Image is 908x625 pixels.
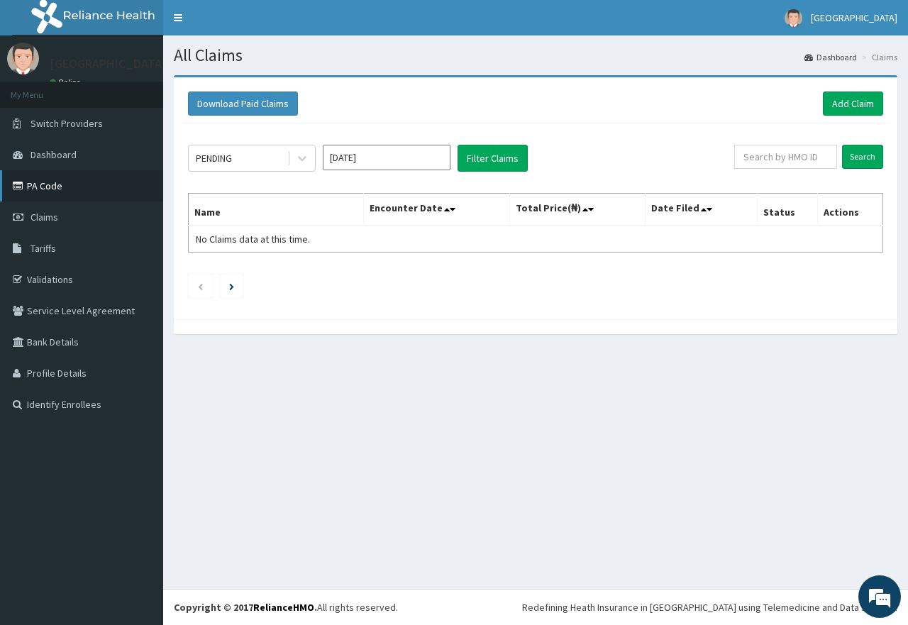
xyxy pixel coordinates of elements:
th: Date Filed [645,194,757,226]
input: Search [842,145,883,169]
strong: Copyright © 2017 . [174,601,317,614]
a: Dashboard [804,51,857,63]
a: Previous page [197,280,204,292]
img: User Image [7,43,39,74]
a: Next page [229,280,234,292]
div: Redefining Heath Insurance in [GEOGRAPHIC_DATA] using Telemedicine and Data Science! [522,600,897,614]
th: Total Price(₦) [509,194,645,226]
footer: All rights reserved. [163,589,908,625]
div: PENDING [196,151,232,165]
span: [GEOGRAPHIC_DATA] [811,11,897,24]
span: Claims [31,211,58,223]
th: Name [189,194,364,226]
th: Status [757,194,817,226]
span: Dashboard [31,148,77,161]
input: Select Month and Year [323,145,450,170]
p: [GEOGRAPHIC_DATA] [50,57,167,70]
a: RelianceHMO [253,601,314,614]
a: Add Claim [823,92,883,116]
span: Switch Providers [31,117,103,130]
span: No Claims data at this time. [196,233,310,245]
a: Online [50,77,84,87]
h1: All Claims [174,46,897,65]
span: Tariffs [31,242,56,255]
img: User Image [785,9,802,27]
input: Search by HMO ID [734,145,837,169]
button: Filter Claims [458,145,528,172]
th: Encounter Date [363,194,509,226]
th: Actions [817,194,882,226]
button: Download Paid Claims [188,92,298,116]
li: Claims [858,51,897,63]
